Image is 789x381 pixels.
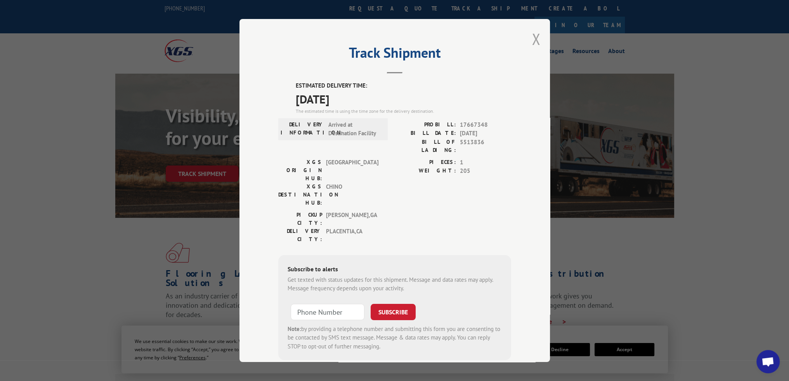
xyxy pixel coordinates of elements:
input: Phone Number [291,304,364,320]
span: PLACENTIA , CA [326,227,378,243]
div: The estimated time is using the time zone for the delivery destination. [296,108,511,115]
label: PIECES: [395,158,456,167]
span: [DATE] [460,129,511,138]
span: [GEOGRAPHIC_DATA] [326,158,378,183]
label: BILL OF LADING: [395,138,456,154]
label: WEIGHT: [395,167,456,176]
span: 205 [460,167,511,176]
label: PICKUP CITY: [278,211,322,227]
label: ESTIMATED DELIVERY TIME: [296,81,511,90]
span: [PERSON_NAME] , GA [326,211,378,227]
span: 17667348 [460,121,511,129]
label: XGS DESTINATION HUB: [278,183,322,207]
label: BILL DATE: [395,129,456,138]
h2: Track Shipment [278,47,511,62]
div: Open chat [756,350,780,373]
label: XGS ORIGIN HUB: [278,158,322,183]
div: by providing a telephone number and submitting this form you are consenting to be contacted by SM... [288,325,502,351]
span: CHINO [326,183,378,207]
span: 1 [460,158,511,167]
label: DELIVERY INFORMATION: [281,121,324,138]
div: Subscribe to alerts [288,264,502,276]
button: Close modal [532,29,540,49]
label: PROBILL: [395,121,456,129]
div: Get texted with status updates for this shipment. Message and data rates may apply. Message frequ... [288,276,502,293]
button: SUBSCRIBE [371,304,416,320]
label: DELIVERY CITY: [278,227,322,243]
strong: Note: [288,325,301,333]
span: [DATE] [296,90,511,108]
span: Arrived at Destination Facility [328,121,381,138]
span: 5513836 [460,138,511,154]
